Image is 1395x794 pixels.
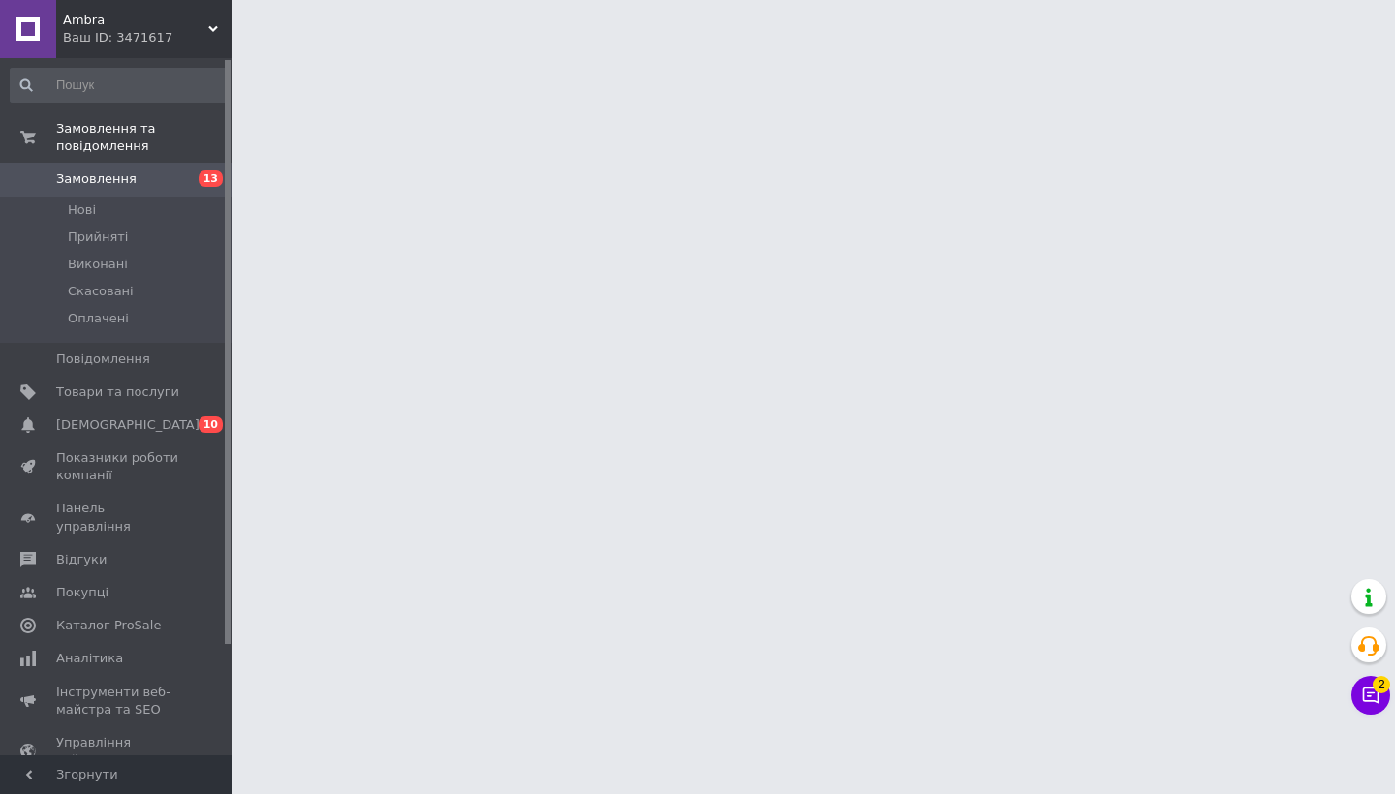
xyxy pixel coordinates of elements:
[1373,676,1390,693] span: 2
[56,734,179,769] span: Управління сайтом
[63,29,232,46] div: Ваш ID: 3471617
[56,684,179,718] span: Інструменти веб-майстра та SEO
[68,283,134,300] span: Скасовані
[10,68,229,103] input: Пошук
[56,120,232,155] span: Замовлення та повідомлення
[56,170,137,188] span: Замовлення
[68,201,96,219] span: Нові
[68,229,128,246] span: Прийняті
[68,310,129,327] span: Оплачені
[56,351,150,368] span: Повідомлення
[68,256,128,273] span: Виконані
[199,416,223,433] span: 10
[56,551,107,568] span: Відгуки
[56,416,200,434] span: [DEMOGRAPHIC_DATA]
[63,12,208,29] span: Ambra
[56,500,179,534] span: Панель управління
[56,584,108,601] span: Покупці
[56,650,123,667] span: Аналітика
[56,383,179,401] span: Товари та послуги
[1351,676,1390,715] button: Чат з покупцем2
[199,170,223,187] span: 13
[56,449,179,484] span: Показники роботи компанії
[56,617,161,634] span: Каталог ProSale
